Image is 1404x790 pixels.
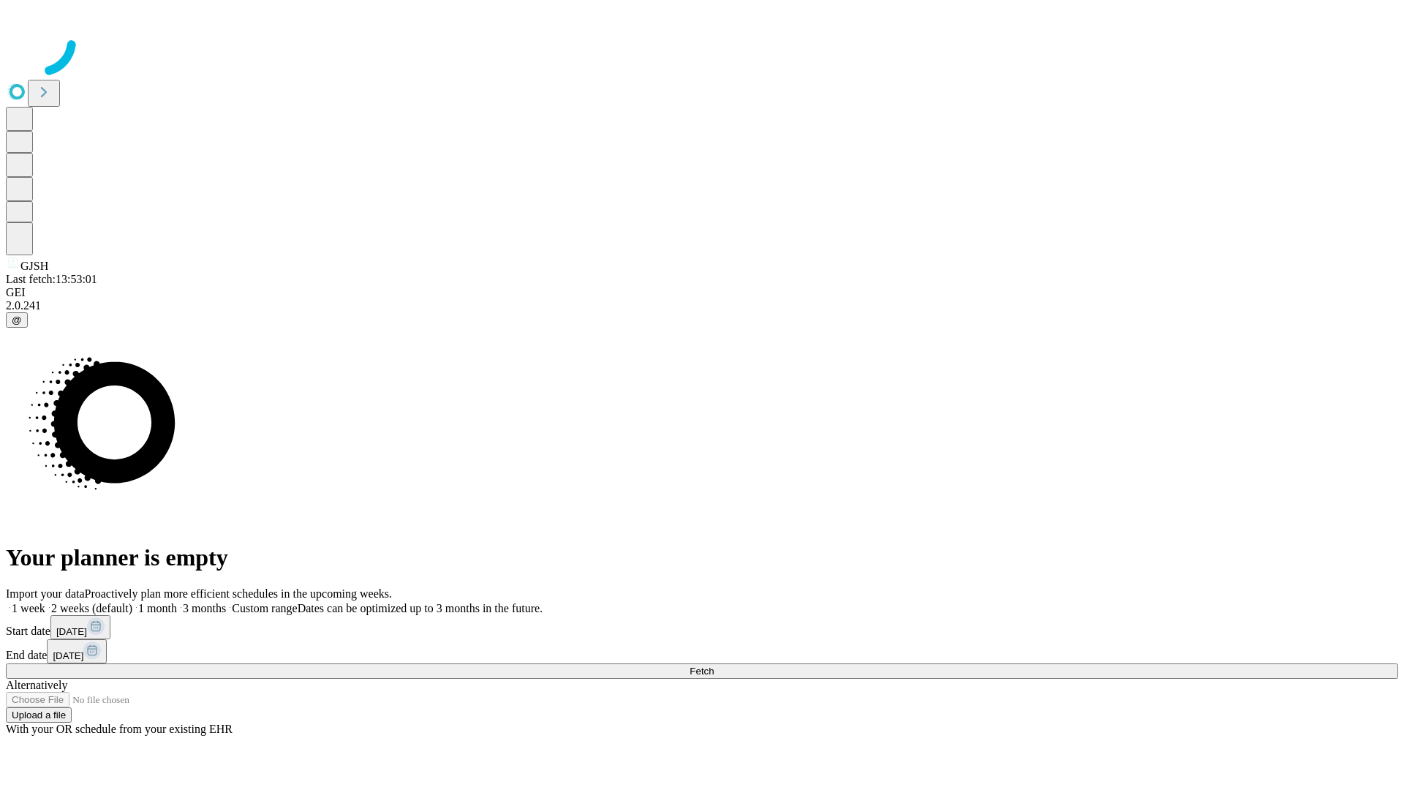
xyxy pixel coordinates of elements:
[6,663,1398,679] button: Fetch
[12,602,45,614] span: 1 week
[85,587,392,600] span: Proactively plan more efficient schedules in the upcoming weeks.
[6,723,233,735] span: With your OR schedule from your existing EHR
[12,315,22,326] span: @
[6,312,28,328] button: @
[298,602,543,614] span: Dates can be optimized up to 3 months in the future.
[183,602,226,614] span: 3 months
[53,650,83,661] span: [DATE]
[6,679,67,691] span: Alternatively
[6,639,1398,663] div: End date
[690,666,714,677] span: Fetch
[50,615,110,639] button: [DATE]
[6,587,85,600] span: Import your data
[6,707,72,723] button: Upload a file
[138,602,177,614] span: 1 month
[6,273,97,285] span: Last fetch: 13:53:01
[56,626,87,637] span: [DATE]
[6,299,1398,312] div: 2.0.241
[6,544,1398,571] h1: Your planner is empty
[6,615,1398,639] div: Start date
[20,260,48,272] span: GJSH
[232,602,297,614] span: Custom range
[6,286,1398,299] div: GEI
[51,602,132,614] span: 2 weeks (default)
[47,639,107,663] button: [DATE]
